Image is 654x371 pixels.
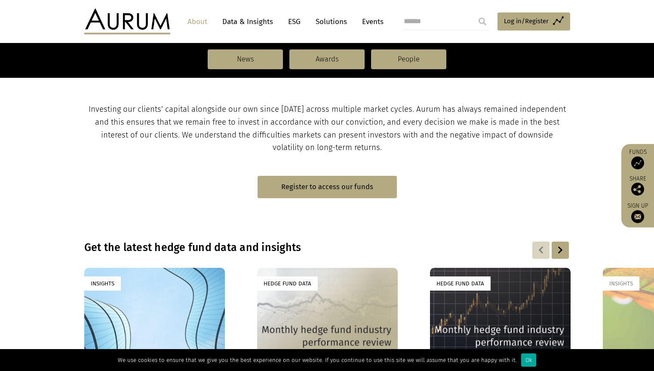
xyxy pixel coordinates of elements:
[626,148,650,169] a: Funds
[430,276,491,291] div: Hedge Fund Data
[284,14,305,30] a: ESG
[257,276,318,291] div: Hedge Fund Data
[84,276,121,291] div: Insights
[626,176,650,196] div: Share
[603,276,639,291] div: Insights
[84,9,170,34] img: Aurum
[631,183,644,196] img: Share this post
[289,49,365,69] a: Awards
[358,14,384,30] a: Events
[183,14,212,30] a: About
[371,49,446,69] a: People
[208,49,283,69] a: News
[474,13,491,30] input: Submit
[218,14,277,30] a: Data & Insights
[631,156,644,169] img: Access Funds
[298,49,356,80] strong: Capital protection during turbulent markets
[84,241,459,254] h3: Get the latest hedge fund data and insights
[311,14,351,30] a: Solutions
[521,353,536,367] div: Ok
[504,16,549,26] span: Log in/Register
[497,12,570,31] a: Log in/Register
[89,104,566,153] span: Investing our clients’ capital alongside our own since [DATE] across multiple market cycles. Auru...
[631,210,644,223] img: Sign up to our newsletter
[258,176,397,198] a: Register to access our funds
[626,202,650,223] a: Sign up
